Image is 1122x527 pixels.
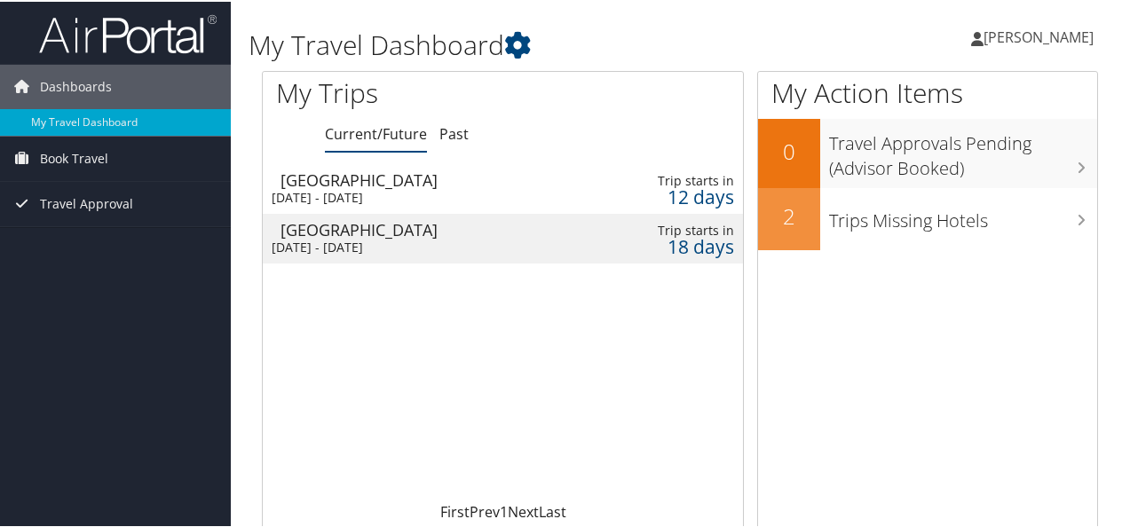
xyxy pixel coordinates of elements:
h3: Travel Approvals Pending (Advisor Booked) [829,121,1097,179]
div: 12 days [633,187,734,203]
a: Prev [470,500,500,520]
h1: My Trips [276,73,530,110]
a: First [440,500,470,520]
div: 18 days [633,237,734,253]
a: 2Trips Missing Hotels [758,186,1097,248]
h2: 0 [758,135,820,165]
h1: My Travel Dashboard [249,25,824,62]
div: Trip starts in [633,171,734,187]
div: Trip starts in [633,221,734,237]
a: Current/Future [325,122,427,142]
div: [GEOGRAPHIC_DATA] [280,220,580,236]
a: [PERSON_NAME] [971,9,1111,62]
span: [PERSON_NAME] [984,26,1094,45]
a: 0Travel Approvals Pending (Advisor Booked) [758,117,1097,185]
div: [DATE] - [DATE] [272,188,571,204]
a: 1 [500,500,508,520]
a: Last [539,500,566,520]
span: Book Travel [40,135,108,179]
a: Next [508,500,539,520]
h1: My Action Items [758,73,1097,110]
h2: 2 [758,200,820,230]
a: Past [439,122,469,142]
span: Dashboards [40,63,112,107]
div: [DATE] - [DATE] [272,238,571,254]
h3: Trips Missing Hotels [829,198,1097,232]
img: airportal-logo.png [39,12,217,53]
span: Travel Approval [40,180,133,224]
div: [GEOGRAPHIC_DATA] [280,170,580,186]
